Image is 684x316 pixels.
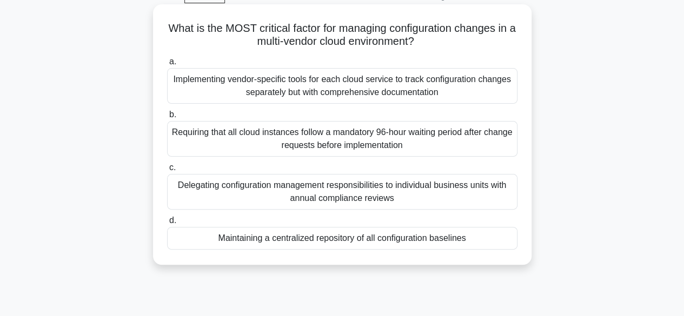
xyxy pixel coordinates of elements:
[167,174,517,210] div: Delegating configuration management responsibilities to individual business units with annual com...
[167,121,517,157] div: Requiring that all cloud instances follow a mandatory 96-hour waiting period after change request...
[169,216,176,225] span: d.
[169,110,176,119] span: b.
[167,227,517,250] div: Maintaining a centralized repository of all configuration baselines
[169,163,176,172] span: c.
[167,68,517,104] div: Implementing vendor-specific tools for each cloud service to track configuration changes separate...
[166,22,519,49] h5: What is the MOST critical factor for managing configuration changes in a multi-vendor cloud envir...
[169,57,176,66] span: a.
